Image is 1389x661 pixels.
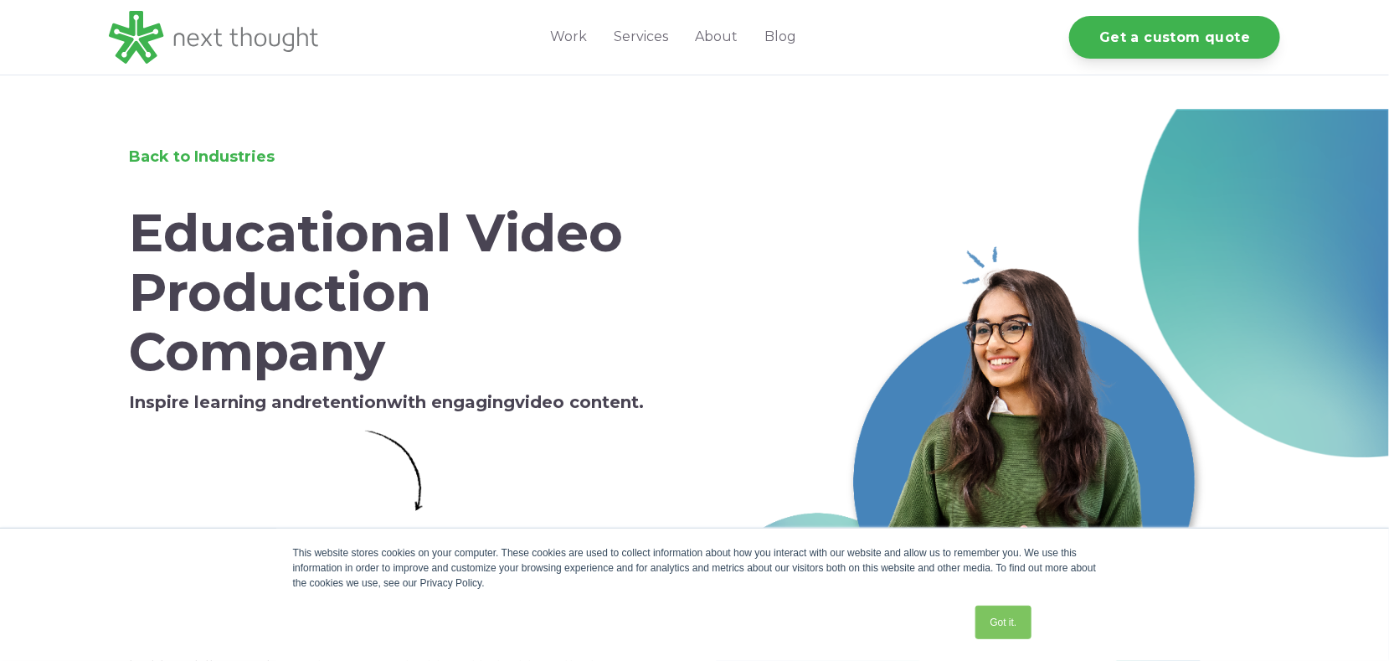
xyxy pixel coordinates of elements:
img: LG - NextThought Logo [109,11,318,64]
span: retention [306,392,388,412]
span: video content [516,392,640,412]
strong: Inspire learning and with engaging . [130,392,645,412]
h1: Educational Video Production Company [130,204,659,383]
div: This website stores cookies on your computer. These cookies are used to collect information about... [293,545,1097,591]
img: Simple Arrow [365,431,424,511]
a: Back to Industries [130,147,275,166]
a: Get a custom quote [1069,16,1280,59]
a: Got it. [975,606,1031,639]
